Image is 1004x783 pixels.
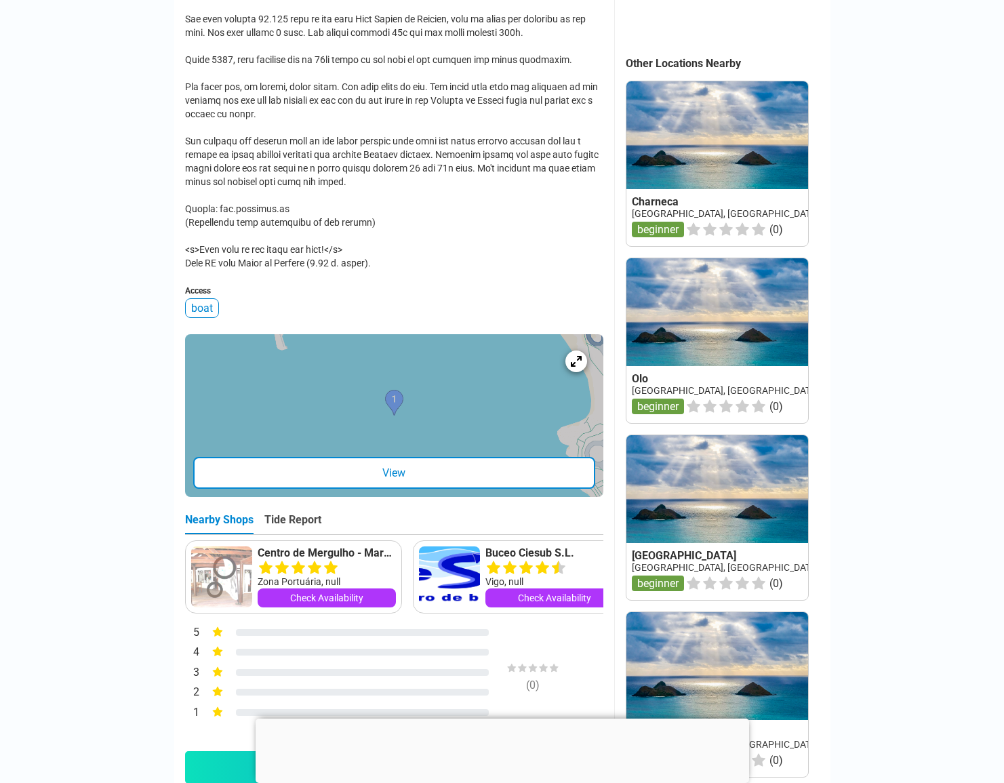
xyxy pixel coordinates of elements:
[485,575,624,588] div: Vigo, null
[185,704,200,722] div: 1
[485,546,624,560] a: Buceo Ciesub S.L.
[185,298,219,318] div: boat
[185,286,603,296] div: Access
[419,546,480,607] img: Buceo Ciesub S.L.
[258,546,396,560] a: Centro de Mergulho - Mare Vitae
[256,719,749,780] iframe: Advertisement
[185,624,200,642] div: 5
[626,57,830,70] div: Other Locations Nearby
[185,334,603,497] a: entry mapView
[482,679,584,691] div: ( 0 )
[185,664,200,682] div: 3
[185,684,200,702] div: 2
[258,575,396,588] div: Zona Portuária, null
[193,457,595,489] div: View
[185,644,200,662] div: 4
[191,546,252,607] img: Centro de Mergulho - Mare Vitae
[485,588,624,607] a: Check Availability
[258,588,396,607] a: Check Availability
[185,513,254,534] div: Nearby Shops
[264,513,321,534] div: Tide Report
